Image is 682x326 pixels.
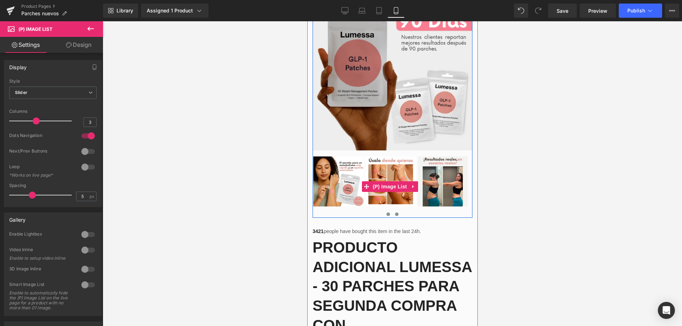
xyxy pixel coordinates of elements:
div: Columns [9,109,97,114]
div: Spacing [9,183,97,188]
div: 3D Image Inline [9,266,74,273]
div: Smart Image List [9,282,74,289]
div: Gallery [9,213,26,223]
button: Redo [531,4,545,18]
div: Assigned 1 Product [147,7,203,14]
button: Undo [514,4,528,18]
span: (P) Image List [64,160,102,171]
div: Video Inline [9,247,74,254]
div: Open Intercom Messenger [658,302,675,319]
strong: 3421 [5,207,16,213]
div: Style [9,79,97,84]
a: Preview [580,4,616,18]
div: *Works on live page* [9,173,73,178]
img: PRODUCTO ADICIONAL LUMESSA - 30 PARCHES PARA SEGUNDA COMPRA CON GLP-1 [6,135,56,186]
button: Publish [619,4,662,18]
div: Enable Lightbox [9,231,74,239]
div: Display [9,60,27,70]
span: (P) Image List [18,26,53,32]
a: Laptop [353,4,370,18]
div: Next/Prev Buttons [9,148,74,156]
a: New Library [103,4,138,18]
div: Enable to automatically hide the (P) Image List on the live page for a product with no more than ... [9,291,73,310]
a: Desktop [336,4,353,18]
a: Tablet [370,4,388,18]
div: Loop [9,164,74,171]
a: Expand / Collapse [102,160,111,171]
a: Mobile [388,4,405,18]
p: people have bought this item in the last 24h. [5,206,165,214]
a: Product Pages [21,4,103,9]
img: PRODUCTO ADICIONAL LUMESSA - 30 PARCHES PARA SEGUNDA COMPRA CON GLP-1 [110,135,161,186]
span: Publish [627,8,645,13]
span: Library [117,7,133,14]
span: px [90,194,96,199]
span: Preview [588,7,607,15]
img: PRODUCTO ADICIONAL LUMESSA - 30 PARCHES PARA SEGUNDA COMPRA CON GLP-1 [58,135,109,186]
div: Enable to setup video inline [9,256,73,261]
b: Slider [15,90,27,95]
button: More [665,4,679,18]
a: Design [53,37,104,53]
span: Save [557,7,568,15]
div: Dots Navigation [9,133,74,140]
span: Parches nuevos [21,11,59,16]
